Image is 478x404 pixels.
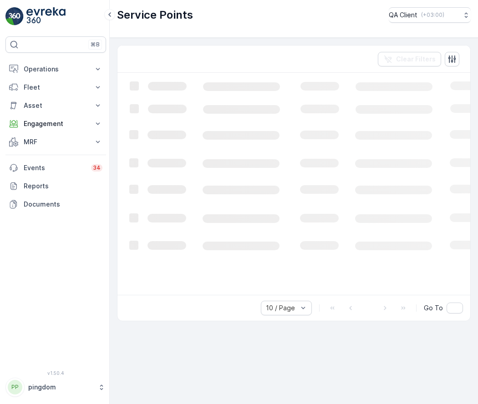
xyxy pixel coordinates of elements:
button: Operations [5,60,106,78]
a: Events34 [5,159,106,177]
p: Reports [24,182,102,191]
img: logo [5,7,24,25]
a: Reports [5,177,106,195]
p: Engagement [24,119,88,128]
p: QA Client [389,10,417,20]
p: Asset [24,101,88,110]
button: Asset [5,96,106,115]
p: Clear Filters [396,55,436,64]
button: MRF [5,133,106,151]
div: PP [8,380,22,394]
span: Go To [424,303,443,313]
img: logo_light-DOdMpM7g.png [26,7,66,25]
p: ( +03:00 ) [421,11,444,19]
p: Events [24,163,86,172]
p: ⌘B [91,41,100,48]
p: Documents [24,200,102,209]
button: QA Client(+03:00) [389,7,471,23]
button: Engagement [5,115,106,133]
button: Clear Filters [378,52,441,66]
p: Fleet [24,83,88,92]
p: pingdom [28,383,93,392]
p: MRF [24,137,88,146]
p: 34 [93,164,101,172]
a: Documents [5,195,106,213]
span: v 1.50.4 [5,370,106,376]
button: PPpingdom [5,378,106,397]
p: Service Points [117,8,193,22]
p: Operations [24,65,88,74]
button: Fleet [5,78,106,96]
